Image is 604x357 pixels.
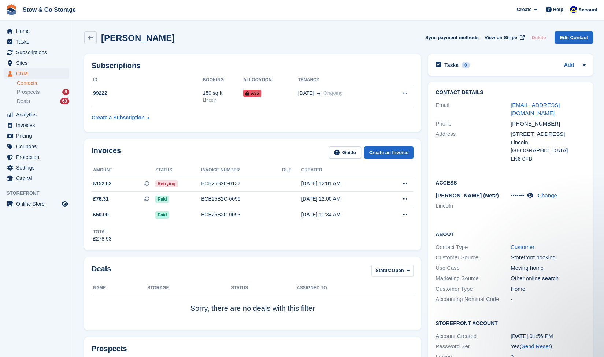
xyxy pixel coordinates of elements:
div: Marketing Source [436,274,511,283]
span: Protection [16,152,60,162]
span: ( ) [520,343,552,349]
th: Invoice number [201,164,282,176]
span: [DATE] [298,89,314,97]
div: Contact Type [436,243,511,252]
a: menu [4,163,69,173]
div: Accounting Nominal Code [436,295,511,304]
span: Analytics [16,109,60,120]
th: Status [155,164,201,176]
a: Edit Contact [555,31,593,44]
div: 99222 [92,89,203,97]
div: [STREET_ADDRESS] [511,130,586,138]
div: [GEOGRAPHIC_DATA] [511,146,586,155]
a: Guide [329,146,361,159]
th: Name [92,282,147,294]
div: Customer Type [436,285,511,293]
span: Invoices [16,120,60,130]
a: menu [4,120,69,130]
span: Create [517,6,531,13]
div: [DATE] 11:34 AM [301,211,382,219]
th: ID [92,74,203,86]
a: Add [564,61,574,70]
a: Send Reset [522,343,550,349]
span: Subscriptions [16,47,60,57]
span: Pricing [16,131,60,141]
th: Created [301,164,382,176]
a: Create an Invoice [364,146,414,159]
a: menu [4,37,69,47]
div: 8 [62,89,69,95]
div: Use Case [436,264,511,272]
button: Status: Open [371,265,414,277]
a: Customer [511,244,534,250]
a: menu [4,173,69,183]
a: Deals 63 [17,97,69,105]
a: menu [4,68,69,79]
span: Storefront [7,190,73,197]
span: View on Stripe [485,34,517,41]
div: Total [93,228,112,235]
span: CRM [16,68,60,79]
div: 63 [60,98,69,104]
div: Create a Subscription [92,114,145,122]
div: BCB25B2C-0137 [201,180,282,187]
div: Storefront booking [511,253,586,262]
span: Deals [17,98,30,105]
span: £152.62 [93,180,112,187]
div: 150 sq ft [203,89,243,97]
span: Ongoing [323,90,343,96]
div: Customer Source [436,253,511,262]
span: Prospects [17,89,40,96]
span: Paid [155,196,169,203]
h2: [PERSON_NAME] [101,33,175,43]
span: Paid [155,211,169,219]
div: Phone [436,120,511,128]
th: Booking [203,74,243,86]
a: Preview store [60,200,69,208]
h2: Tasks [444,62,459,68]
span: Status: [375,267,392,274]
th: Due [282,164,301,176]
div: Account Created [436,332,511,341]
div: Password Set [436,342,511,351]
a: View on Stripe [482,31,526,44]
a: menu [4,58,69,68]
h2: Storefront Account [436,319,586,327]
div: [PHONE_NUMBER] [511,120,586,128]
th: Assigned to [297,282,414,294]
a: menu [4,26,69,36]
h2: Subscriptions [92,62,414,70]
a: [EMAIL_ADDRESS][DOMAIN_NAME] [511,102,560,116]
div: Lincoln [203,97,243,104]
a: Contacts [17,80,69,87]
a: menu [4,141,69,152]
img: stora-icon-8386f47178a22dfd0bd8f6a31ec36ba5ce8667c1dd55bd0f319d3a0aa187defe.svg [6,4,17,15]
span: £50.00 [93,211,109,219]
a: menu [4,199,69,209]
span: Retrying [155,180,178,187]
span: Capital [16,173,60,183]
th: Amount [92,164,155,176]
span: [PERSON_NAME] (Net2) [436,192,499,198]
span: Open [392,267,404,274]
div: BCB25B2C-0099 [201,195,282,203]
h2: Prospects [92,345,127,353]
div: £278.93 [93,235,112,243]
h2: Invoices [92,146,121,159]
div: BCB25B2C-0093 [201,211,282,219]
a: menu [4,131,69,141]
div: Home [511,285,586,293]
span: Online Store [16,199,60,209]
div: 0 [462,62,470,68]
div: [DATE] 12:01 AM [301,180,382,187]
h2: About [436,230,586,238]
div: Email [436,101,511,118]
span: Coupons [16,141,60,152]
a: Change [538,192,557,198]
h2: Access [436,179,586,186]
span: Sites [16,58,60,68]
th: Tenancy [298,74,384,86]
span: £76.31 [93,195,109,203]
span: Home [16,26,60,36]
div: LN6 0FB [511,155,586,163]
